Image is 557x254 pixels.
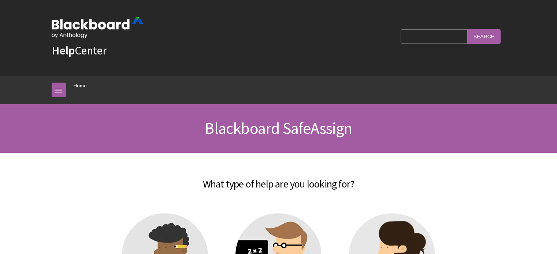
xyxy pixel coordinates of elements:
[468,29,501,43] input: Search
[52,43,75,58] strong: Help
[52,167,506,192] h2: What type of help are you looking for?
[205,118,352,138] span: Blackboard SafeAssign
[74,81,87,90] a: Home
[52,17,143,38] img: Blackboard by Anthology
[52,43,107,58] a: HelpCenter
